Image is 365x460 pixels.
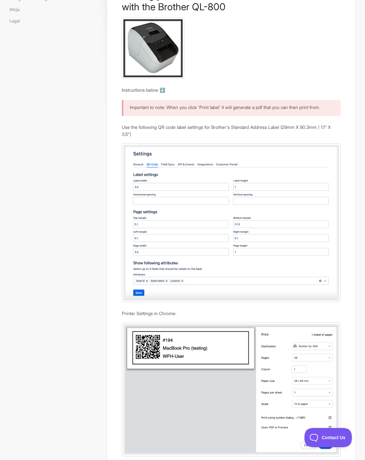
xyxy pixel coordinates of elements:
[122,18,184,79] img: file-MIdDIhlsd2.jpg
[122,143,340,302] img: file-2Nl4QKlbJ0.png
[10,4,24,15] a: FAQs
[304,428,352,447] iframe: Toggle Customer Support
[10,16,25,26] a: Legal
[122,124,340,138] p: Use the following QR code label settings for Brother's Standard Address Label (29mm X 90.3mm / 1....
[122,87,340,94] p: Instructions below ⬇️
[122,310,340,317] p: Printer Settings in Chrome:
[122,322,340,457] img: file-HhxCW8oecL.jpg
[130,104,332,111] p: Important to note: When you click 'Print label' it will generate a pdf that you can then print from.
